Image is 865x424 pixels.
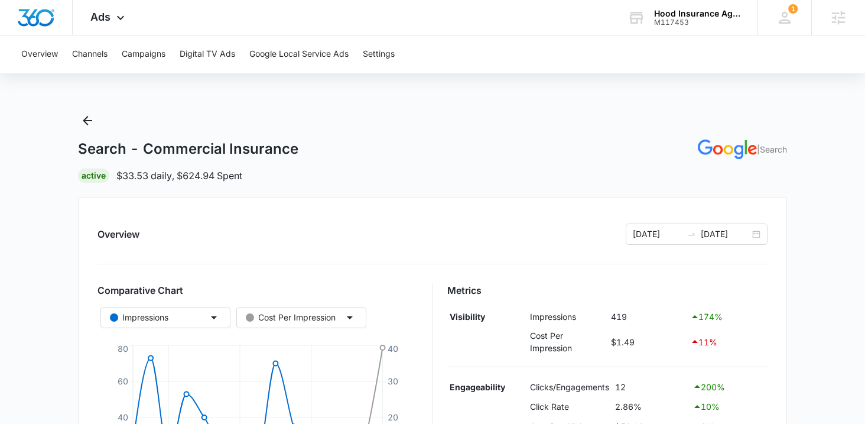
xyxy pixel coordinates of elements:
div: 11 % [690,335,765,349]
div: notifications count [788,4,798,14]
tspan: 60 [118,376,128,386]
h2: Overview [97,227,139,241]
span: to [687,229,696,239]
h3: Metrics [447,283,768,297]
div: Cost Per Impression [246,311,336,324]
td: Cost Per Impression [527,326,608,357]
p: $33.53 daily , $624.94 Spent [116,169,242,183]
button: Settings [363,35,395,73]
span: Ads [90,11,110,23]
td: Clicks/Engagements [527,377,612,397]
button: Back [78,111,97,130]
h1: Search - Commercial Insurance [78,140,298,158]
div: 10 % [692,400,765,414]
strong: Visibility [450,312,485,322]
img: GOOGLE_ADS [698,140,757,159]
button: Overview [21,35,58,73]
input: End date [701,228,750,241]
p: | Search [757,143,787,156]
tspan: 40 [388,343,398,353]
strong: Engageability [450,382,505,392]
button: Digital TV Ads [180,35,235,73]
div: Active [78,169,109,183]
div: 200 % [692,380,765,394]
td: 419 [608,307,688,327]
div: account id [654,18,740,27]
td: $1.49 [608,326,688,357]
div: Impressions [110,311,168,324]
button: Google Local Service Ads [249,35,349,73]
td: Impressions [527,307,608,327]
div: account name [654,9,740,18]
td: Click Rate [527,397,612,417]
div: 174 % [690,310,765,324]
tspan: 30 [388,376,398,386]
button: Impressions [100,307,230,328]
span: 1 [788,4,798,14]
td: 2.86% [612,397,690,417]
tspan: 80 [118,343,128,353]
button: Campaigns [122,35,165,73]
span: swap-right [687,229,696,239]
input: Start date [633,228,682,241]
td: 12 [612,377,690,397]
button: Cost Per Impression [236,307,366,328]
button: Channels [72,35,108,73]
tspan: 40 [118,412,128,422]
tspan: 20 [388,412,398,422]
h3: Comparative Chart [97,283,418,297]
